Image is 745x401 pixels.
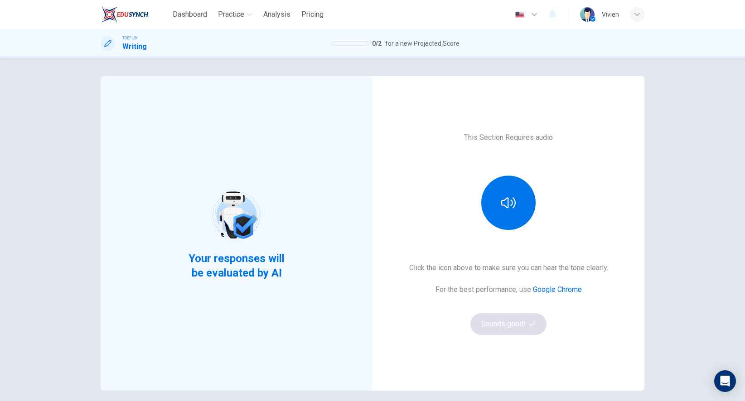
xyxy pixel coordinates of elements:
[263,9,290,20] span: Analysis
[714,370,736,392] div: Open Intercom Messenger
[218,9,244,20] span: Practice
[435,284,582,295] h6: For the best performance, use
[409,263,608,273] h6: Click the icon above to make sure you can hear the tone clearly.
[101,5,169,24] a: EduSynch logo
[372,38,382,49] span: 0 / 2
[208,186,265,244] img: robot icon
[260,6,294,23] button: Analysis
[101,5,148,24] img: EduSynch logo
[122,35,137,41] span: TOEFL®
[214,6,256,23] button: Practice
[301,9,324,20] span: Pricing
[385,38,460,49] span: for a new Projected Score
[580,7,595,22] img: Profile picture
[533,285,582,294] a: Google Chrome
[182,251,292,280] span: Your responses will be evaluated by AI
[514,11,525,18] img: en
[173,9,207,20] span: Dashboard
[602,9,619,20] div: Vivien
[464,132,553,143] h6: This Section Requires audio
[169,6,211,23] button: Dashboard
[298,6,327,23] button: Pricing
[122,41,147,52] h1: Writing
